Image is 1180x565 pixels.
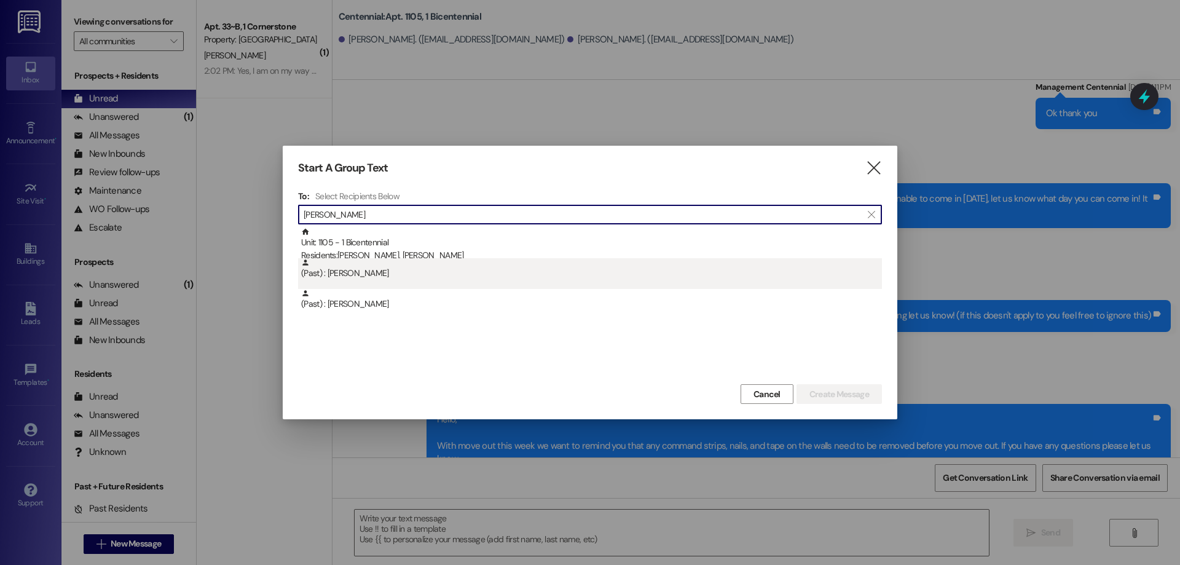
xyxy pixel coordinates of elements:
i:  [868,210,875,219]
h3: Start A Group Text [298,161,388,175]
h4: Select Recipients Below [315,191,399,202]
i:  [865,162,882,175]
input: Search for any contact or apartment [304,206,862,223]
button: Cancel [741,384,793,404]
div: Unit: 1105 - 1 Bicentennial [301,227,882,263]
div: Unit: 1105 - 1 BicentennialResidents:[PERSON_NAME], [PERSON_NAME] [298,227,882,258]
div: (Past) : [PERSON_NAME] [301,258,882,280]
div: (Past) : [PERSON_NAME] [298,289,882,320]
span: Create Message [809,388,869,401]
button: Create Message [796,384,882,404]
button: Clear text [862,205,881,224]
span: Cancel [753,388,781,401]
div: (Past) : [PERSON_NAME] [298,258,882,289]
div: (Past) : [PERSON_NAME] [301,289,882,310]
div: Residents: [PERSON_NAME], [PERSON_NAME] [301,249,882,262]
h3: To: [298,191,309,202]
